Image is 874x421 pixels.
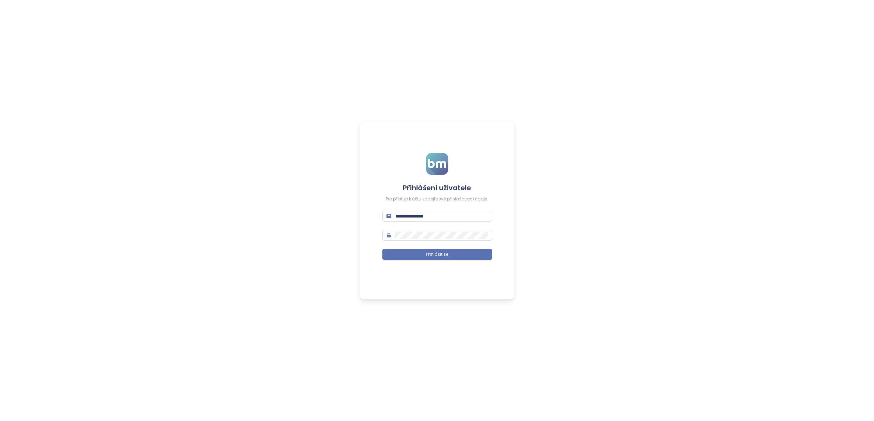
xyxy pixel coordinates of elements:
[386,214,391,219] span: mail
[382,249,492,260] button: Přihlásit se
[382,196,492,202] div: Pro přístup k účtu zadejte své přihlašovací údaje.
[382,183,492,193] h4: Přihlášení uživatele
[386,233,391,238] span: lock
[426,251,448,258] span: Přihlásit se
[426,153,448,175] img: logo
